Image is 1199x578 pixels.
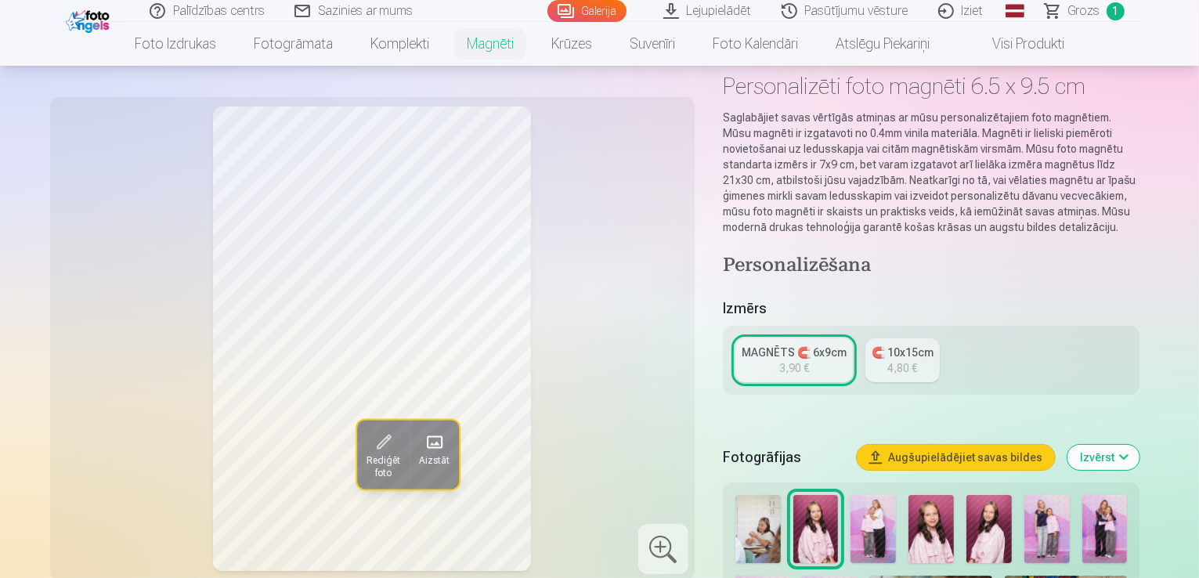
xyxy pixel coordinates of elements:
div: 4,80 € [887,360,917,376]
a: Foto kalendāri [694,22,817,66]
button: Augšupielādējiet savas bildes [857,445,1055,470]
span: Rediģēt foto [366,455,399,480]
h4: Personalizēšana [723,254,1140,279]
h5: Fotogrāfijas [723,446,845,468]
button: Rediģēt foto [356,421,409,489]
h1: Personalizēti foto magnēti 6.5 x 9.5 cm [723,72,1140,100]
a: Atslēgu piekariņi [817,22,948,66]
img: /fa1 [66,6,114,33]
a: Krūzes [533,22,611,66]
span: Grozs [1068,2,1100,20]
a: Foto izdrukas [116,22,235,66]
div: 🧲 10x15cm [872,345,934,360]
div: 3,90 € [779,360,809,376]
a: Fotogrāmata [235,22,352,66]
a: Visi produkti [948,22,1083,66]
h5: Izmērs [723,298,1140,320]
span: Aizstāt [418,455,449,468]
a: Komplekti [352,22,448,66]
span: 1 [1107,2,1125,20]
a: Magnēti [448,22,533,66]
button: Izvērst [1067,445,1139,470]
a: 🧲 10x15cm4,80 € [865,338,940,382]
a: Suvenīri [611,22,694,66]
div: MAGNĒTS 🧲 6x9cm [742,345,847,360]
p: Saglabājiet savas vērtīgās atmiņas ar mūsu personalizētajiem foto magnētiem. Mūsu magnēti ir izga... [723,110,1140,235]
a: MAGNĒTS 🧲 6x9cm3,90 € [735,338,853,382]
button: Aizstāt [409,421,458,489]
